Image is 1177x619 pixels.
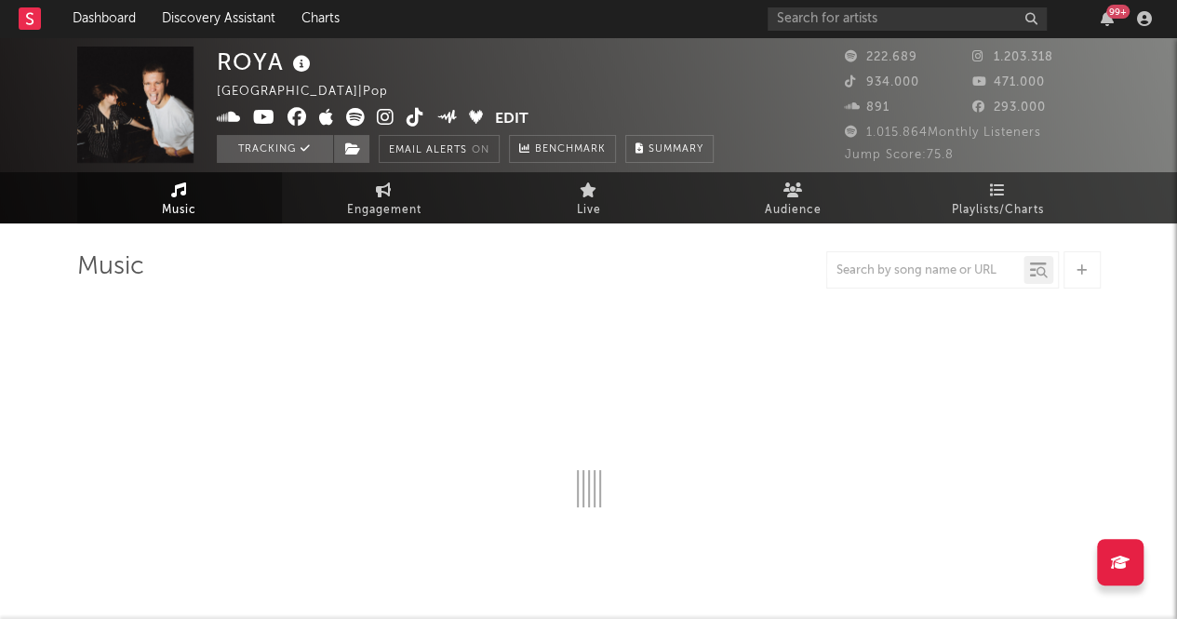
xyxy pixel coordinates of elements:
span: Benchmark [535,139,606,161]
span: Live [577,199,601,222]
button: Email AlertsOn [379,135,500,163]
input: Search by song name or URL [827,263,1023,278]
span: Jump Score: 75.8 [845,149,954,161]
a: Live [487,172,691,223]
span: Music [162,199,196,222]
div: 99 + [1106,5,1130,19]
button: Summary [625,135,714,163]
input: Search for artists [768,7,1047,31]
a: Playlists/Charts [896,172,1101,223]
a: Music [77,172,282,223]
button: 99+ [1101,11,1114,26]
span: 222.689 [845,51,917,63]
a: Engagement [282,172,487,223]
span: Engagement [347,199,421,222]
span: 1.203.318 [972,51,1053,63]
em: On [472,145,489,155]
div: [GEOGRAPHIC_DATA] | Pop [217,81,409,103]
span: Summary [649,144,703,155]
button: Tracking [217,135,333,163]
span: 934.000 [845,76,919,88]
span: Playlists/Charts [952,199,1044,222]
span: 891 [845,101,889,114]
span: 1.015.864 Monthly Listeners [845,127,1041,139]
span: 293.000 [972,101,1046,114]
button: Edit [495,108,528,131]
span: Audience [765,199,822,222]
a: Benchmark [509,135,616,163]
span: 471.000 [972,76,1045,88]
div: ROYA [217,47,315,77]
a: Audience [691,172,896,223]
